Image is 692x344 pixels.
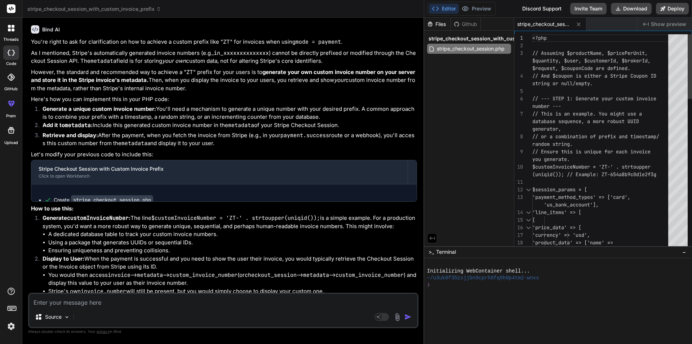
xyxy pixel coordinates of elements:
span: stripe_checkout_session.php [517,21,571,28]
div: Discord Support [518,3,566,14]
div: Click to collapse the range. [524,209,533,216]
button: Preview [459,4,494,14]
div: 17 [514,231,523,239]
h6: Bind AI [42,26,60,33]
li: The line is a simple example. For a production system, you'd want a more robust way to generate u... [37,214,417,255]
span: stripe_checkout_session.php [436,44,505,53]
code: metadata [121,140,147,147]
div: Stripe Checkout Session with Custom Invoice Prefix [39,165,400,173]
span: you generate. [532,156,570,162]
strong: Add it to : [43,122,93,129]
strong: Display to User: [43,255,84,262]
span: (uniqid()); // Example: ZT-654a8b9c0d1e2f3g [532,171,656,178]
img: attachment [393,313,402,321]
code: payment.success [280,132,329,139]
li: You'll need a mechanism to generate a unique number with your desired prefix. A common approach i... [37,105,417,121]
div: 9 [514,148,523,156]
span: ❯ [427,282,431,288]
p: However, the standard and recommended way to achieve a "ZT" prefix for your users is to Then, whe... [31,68,417,93]
div: Create [54,196,153,204]
div: 1 [514,34,523,42]
div: Files [424,21,451,28]
span: 'product_data' => ['name' => [532,239,613,246]
p: Source [45,313,62,321]
div: 18 [514,239,523,247]
span: random string. [532,141,573,147]
div: 7 [514,110,523,118]
div: 12 [514,186,523,193]
span: // And $coupon is either a Stripe Coupon ID [532,73,656,79]
code: invoice.number [81,288,126,295]
label: GitHub [4,86,18,92]
strong: Generate a unique custom invoice number: [43,105,156,112]
code: mode = payment [296,38,341,45]
button: Stripe Checkout Session with Custom Invoice PrefixClick to open Workbench [31,160,408,184]
span: 'currency' => 'usd', [532,232,590,238]
button: Invite Team [570,3,607,14]
span: Terminal [436,248,456,256]
p: Here's how you can implement this in your PHP code: [31,95,417,104]
li: Using a package that generates UUIDs or sequential IDs. [48,239,417,247]
code: checkout_session->metadata->custom_invoice_number [245,271,404,279]
li: A dedicated database table to track your custom invoice numbers. [48,230,417,239]
img: settings [5,320,17,332]
li: Ensuring uniqueness and preventing collisions. [48,247,417,255]
code: metadata [90,57,116,65]
span: 'payment_method_types' => ['card', [532,194,630,200]
p: You're right to ask for clarification on how to achieve a custom prefix like "ZT" for invoices wh... [31,38,417,46]
div: 4 [514,72,523,80]
span: Initializing WebContainer shell... [427,268,530,275]
button: Editor [429,4,459,14]
span: [ [532,217,535,223]
code: stripe_checkout_session.php [71,195,153,205]
span: 'price_data' => [ [532,224,581,231]
div: Github [451,21,480,28]
span: $quantity, $user, $customerId, $brokerId, [532,57,651,64]
span: ~/u3uk0f35zsjjbn9cprh6fq9h0p4tm2-wnxx [427,275,539,282]
span: 'line_items' => [ [532,209,581,215]
span: Show preview [651,21,686,28]
span: <?php [532,35,547,41]
div: 14 [514,209,523,216]
span: stripe_checkout_session_with_custom_invoice_prefix [27,5,161,13]
div: 6 [514,95,523,103]
button: − [681,246,688,258]
code: customInvoiceNumber [67,214,129,222]
span: // Ensure this is unique for each invoice [532,148,651,155]
li: You would then access (or ) and display this value to your user as their invoice number. [48,271,417,287]
strong: Retrieve and display: [43,132,98,139]
div: Click to collapse the range. [524,224,533,231]
span: generator, [532,126,561,132]
span: database sequence, a more robust UUID [532,118,639,125]
label: code [6,61,16,67]
code: invoice->metadata->custom_invoice_number [108,271,238,279]
span: // or a combination of prefix and timestamp/ [532,133,659,140]
div: 10 [514,163,523,171]
p: Always double-check its answers. Your in Bind [28,328,418,335]
span: // This is an example. You might use a [532,110,642,117]
span: 'us_bank_account'], [544,201,599,208]
label: Upload [4,140,18,146]
em: your [334,77,346,83]
li: Include this generated custom invoice number in the of your Stripe Checkout Session. [37,121,417,131]
span: $customInvoiceNumber = 'ZT-' . strtoupper [532,164,651,170]
code: metadata [228,122,254,129]
strong: How to use this: [31,205,74,212]
li: Stripe's own will still be present, but you would simply choose to display your custom one. [48,287,417,296]
p: Let's modify your previous code to include this: [31,151,417,159]
code: metadata [65,122,91,129]
button: Download [611,3,652,14]
div: Click to collapse the range. [524,186,533,193]
span: privacy [97,329,110,334]
div: 13 [514,193,523,201]
span: $request, $couponCode are defined. [532,65,630,71]
em: your own [162,57,186,64]
li: When the payment is successful and you need to show the user their invoice, you would typically r... [37,255,417,296]
p: As I mentioned, Stripe's automatically generated invoice numbers (e.g., ) cannot be directly pref... [31,49,417,65]
li: After the payment, when you fetch the invoice from Stripe (e.g., in your route or a webhook), you... [37,131,417,148]
div: 8 [514,133,523,140]
div: 5 [514,87,523,95]
span: // Assuming $productName, $pricePerUnit, [532,50,648,56]
strong: Generate : [43,214,130,221]
label: prem [6,113,16,119]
